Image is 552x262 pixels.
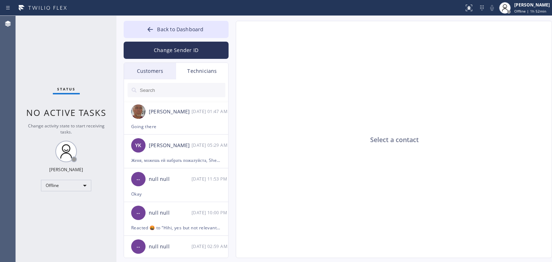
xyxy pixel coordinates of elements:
[131,122,221,131] div: Going there
[192,242,229,251] div: 08/20/2025 9:59 AM
[137,175,140,183] span: --
[192,107,229,116] div: 09/18/2025 9:47 AM
[41,180,91,191] div: Offline
[192,175,229,183] div: 09/17/2025 9:53 AM
[192,209,229,217] div: 08/28/2025 9:00 AM
[149,141,192,150] div: [PERSON_NAME]
[149,209,192,217] div: null null
[176,63,228,79] div: Technicians
[57,86,75,92] span: Status
[137,209,140,217] span: --
[124,21,229,38] button: Back to Dashboard
[137,243,140,251] span: --
[131,156,221,164] div: Женя, можешь ей набрать пожалуйста, She is crying and shouting, wants to talk to you
[26,107,106,118] span: No active tasks
[131,104,146,119] img: d5dde4b83224b5b0dfd88976ef15868e.jpg
[149,108,192,116] div: [PERSON_NAME]
[124,63,176,79] div: Customers
[192,141,229,149] div: 09/18/2025 9:29 AM
[514,2,550,8] div: [PERSON_NAME]
[157,26,203,33] span: Back to Dashboard
[124,42,229,59] button: Change Sender ID
[135,141,141,150] span: YK
[514,9,546,14] span: Offline | 1h 52min
[28,123,105,135] span: Change activity state to start receiving tasks.
[49,167,83,173] div: [PERSON_NAME]
[149,243,192,251] div: null null
[131,224,221,232] div: Reacted 🤬 to “Hihi, yes but not relevant anymore, sorry”
[487,3,497,13] button: Mute
[149,175,192,183] div: null null
[139,83,225,97] input: Search
[131,190,221,198] div: Okay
